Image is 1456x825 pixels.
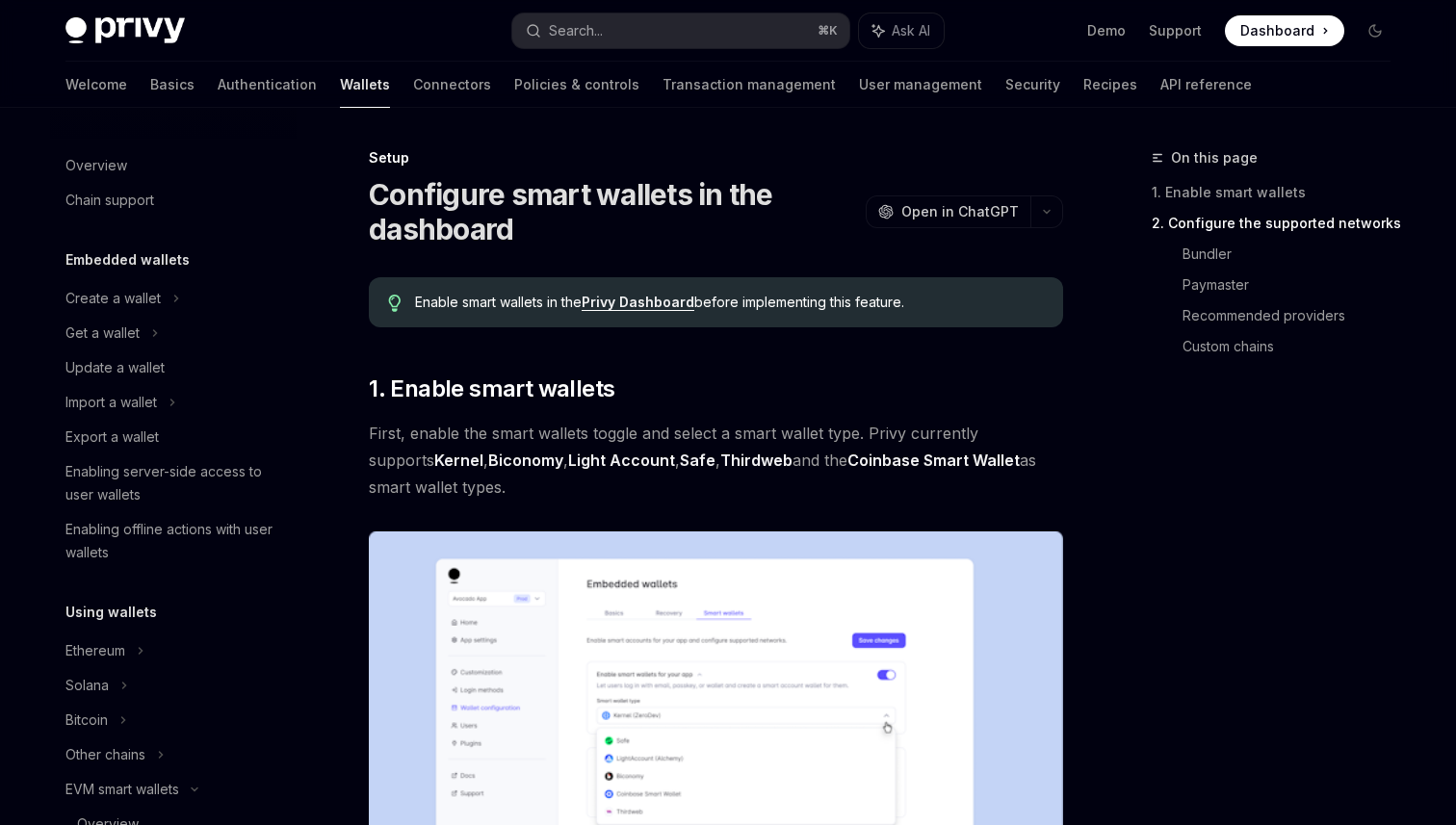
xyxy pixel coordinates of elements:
a: Privy Dashboard [582,294,694,311]
a: Thirdweb [720,451,793,471]
a: Chain support [50,183,297,218]
span: Ask AI [892,21,930,40]
button: Search...⌘K [512,13,849,48]
span: Enable smart wallets in the before implementing this feature. [415,293,1044,312]
img: dark logo [65,17,185,44]
a: Basics [150,62,195,108]
span: On this page [1171,146,1258,169]
div: Ethereum [65,639,125,662]
a: Demo [1087,21,1126,40]
a: Welcome [65,62,127,108]
h5: Embedded wallets [65,248,190,271]
div: Solana [65,674,109,697]
span: 1. Enable smart wallets [369,374,614,404]
span: Open in ChatGPT [901,202,1019,221]
div: Setup [369,148,1063,168]
a: Light Account [568,451,675,471]
div: Bitcoin [65,709,108,732]
a: Connectors [413,62,491,108]
a: Policies & controls [514,62,639,108]
a: Update a wallet [50,350,297,385]
a: Support [1149,21,1202,40]
button: Toggle dark mode [1360,15,1391,46]
a: Export a wallet [50,420,297,454]
div: Enabling server-side access to user wallets [65,460,285,506]
a: Wallets [340,62,390,108]
a: 1. Enable smart wallets [1152,177,1406,208]
div: Chain support [65,189,154,212]
div: Other chains [65,743,145,766]
a: Recipes [1083,62,1137,108]
h5: Using wallets [65,601,157,624]
button: Ask AI [859,13,944,48]
h1: Configure smart wallets in the dashboard [369,177,858,246]
a: Recommended providers [1183,300,1406,331]
a: Authentication [218,62,317,108]
a: Custom chains [1183,331,1406,362]
a: API reference [1160,62,1252,108]
svg: Tip [388,295,402,312]
a: Transaction management [663,62,836,108]
div: Get a wallet [65,322,140,345]
a: User management [859,62,982,108]
div: Import a wallet [65,391,157,414]
div: Export a wallet [65,425,159,449]
span: Dashboard [1240,21,1314,40]
a: Safe [680,451,715,471]
a: Biconomy [488,451,563,471]
a: Bundler [1183,239,1406,270]
a: Security [1005,62,1060,108]
a: Enabling server-side access to user wallets [50,454,297,512]
div: Create a wallet [65,287,161,310]
span: ⌘ K [818,23,838,39]
div: Search... [549,19,603,42]
a: Dashboard [1225,15,1344,46]
a: Kernel [434,451,483,471]
a: Overview [50,148,297,183]
span: First, enable the smart wallets toggle and select a smart wallet type. Privy currently supports ,... [369,420,1063,501]
a: 2. Configure the supported networks [1152,208,1406,239]
div: Enabling offline actions with user wallets [65,518,285,564]
a: Coinbase Smart Wallet [847,451,1020,471]
a: Enabling offline actions with user wallets [50,512,297,570]
div: Overview [65,154,127,177]
div: Update a wallet [65,356,165,379]
div: EVM smart wallets [65,778,179,801]
button: Open in ChatGPT [866,195,1030,228]
a: Paymaster [1183,270,1406,300]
